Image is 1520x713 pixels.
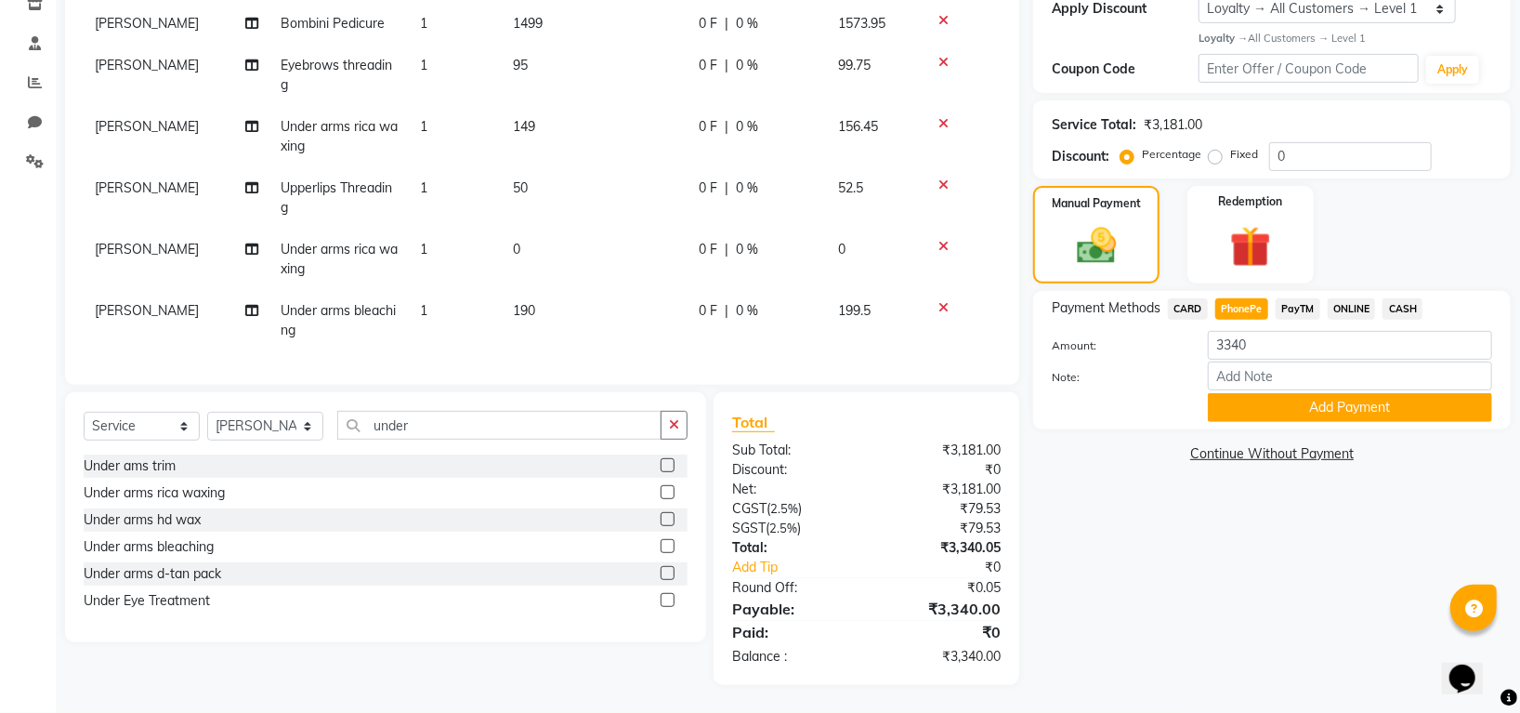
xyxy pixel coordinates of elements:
span: 0 % [736,178,758,198]
span: 2.5% [769,521,797,535]
span: | [725,301,728,321]
div: Sub Total: [718,441,867,460]
span: 1 [420,118,427,135]
span: Under arms rica waxing [281,118,398,154]
span: 1 [420,302,427,319]
div: ₹3,340.05 [867,538,1016,558]
div: Payable: [718,598,867,620]
span: 99.75 [838,57,871,73]
span: 156.45 [838,118,878,135]
span: 0 % [736,117,758,137]
span: 52.5 [838,179,863,196]
div: ₹3,181.00 [867,480,1016,499]
div: ( ) [718,499,867,519]
span: Upperlips Threading [281,179,392,216]
iframe: chat widget [1442,639,1501,694]
span: 0 [513,241,520,257]
span: 199.5 [838,302,871,319]
span: | [725,117,728,137]
div: Total: [718,538,867,558]
span: 1 [420,179,427,196]
div: ₹79.53 [867,499,1016,519]
div: Under arms rica waxing [84,483,225,503]
span: 95 [513,57,528,73]
div: Balance : [718,647,867,667]
span: SGST [732,520,766,536]
span: 0 F [699,56,717,75]
div: Under ams trim [84,456,176,476]
span: 1573.95 [838,15,885,32]
span: CARD [1168,298,1208,320]
span: 0 % [736,301,758,321]
span: 190 [513,302,535,319]
span: [PERSON_NAME] [95,241,199,257]
label: Note: [1038,369,1194,386]
span: 0 F [699,240,717,259]
div: ₹79.53 [867,519,1016,538]
span: 0 % [736,14,758,33]
div: Paid: [718,621,867,643]
div: Service Total: [1052,115,1136,135]
div: ₹0 [867,621,1016,643]
span: 0 % [736,240,758,259]
span: | [725,56,728,75]
span: 0 F [699,117,717,137]
span: Under arms bleaching [281,302,396,338]
button: Apply [1426,56,1479,84]
div: All Customers → Level 1 [1199,31,1492,46]
div: Round Off: [718,578,867,598]
span: 0 F [699,178,717,198]
span: ONLINE [1328,298,1376,320]
span: 1 [420,15,427,32]
span: 1499 [513,15,543,32]
span: Under arms rica waxing [281,241,398,277]
div: ₹3,340.00 [867,647,1016,667]
span: | [725,240,728,259]
span: Payment Methods [1052,298,1160,318]
img: _cash.svg [1065,223,1129,269]
span: 0 % [736,56,758,75]
div: Coupon Code [1052,59,1199,79]
span: [PERSON_NAME] [95,118,199,135]
label: Amount: [1038,337,1194,354]
label: Manual Payment [1052,195,1141,212]
label: Redemption [1219,193,1283,210]
div: ₹0 [867,460,1016,480]
span: 1 [420,241,427,257]
span: 50 [513,179,528,196]
div: Net: [718,480,867,499]
input: Amount [1208,331,1492,360]
div: Under arms hd wax [84,510,201,530]
div: Discount: [718,460,867,480]
span: 149 [513,118,535,135]
span: 2.5% [770,501,798,516]
img: _gift.svg [1217,221,1284,272]
div: Discount: [1052,147,1109,166]
span: Eyebrows threading [281,57,392,93]
a: Continue Without Payment [1037,444,1507,464]
div: Under Eye Treatment [84,591,210,611]
span: CASH [1382,298,1422,320]
strong: Loyalty → [1199,32,1248,45]
span: PhonePe [1215,298,1268,320]
div: ₹3,340.00 [867,598,1016,620]
span: [PERSON_NAME] [95,15,199,32]
input: Search or Scan [337,411,662,440]
span: 0 F [699,14,717,33]
input: Add Note [1208,362,1492,390]
span: 1 [420,57,427,73]
span: | [725,178,728,198]
span: Bombini Pedicure [281,15,385,32]
span: [PERSON_NAME] [95,302,199,319]
div: Under arms bleaching [84,537,214,557]
div: ( ) [718,519,867,538]
div: ₹3,181.00 [1144,115,1202,135]
button: Add Payment [1208,393,1492,422]
label: Fixed [1230,146,1258,163]
span: [PERSON_NAME] [95,57,199,73]
span: CGST [732,500,767,517]
label: Percentage [1142,146,1201,163]
div: ₹0 [891,558,1015,577]
span: 0 F [699,301,717,321]
div: Under arms d-tan pack [84,564,221,584]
